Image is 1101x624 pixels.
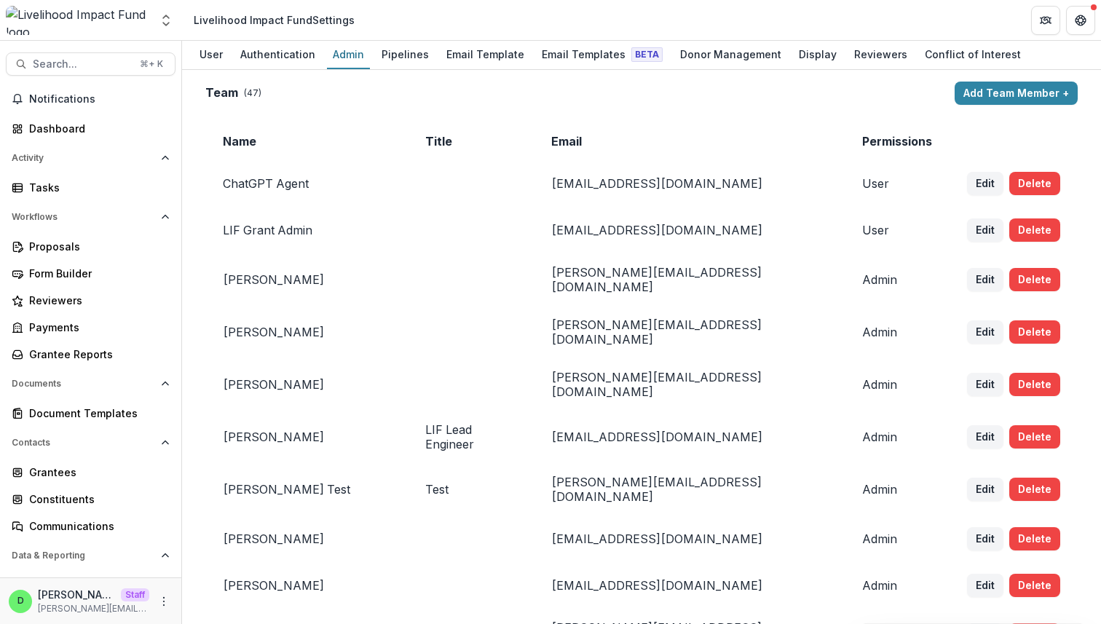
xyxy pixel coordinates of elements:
[188,9,360,31] nav: breadcrumb
[536,41,668,69] a: Email Templates Beta
[205,122,408,160] td: Name
[29,518,164,534] div: Communications
[1066,6,1095,35] button: Get Help
[6,146,175,170] button: Open Activity
[848,44,913,65] div: Reviewers
[967,574,1003,597] button: Edit
[327,44,370,65] div: Admin
[121,588,149,601] p: Staff
[17,596,24,606] div: Divyansh
[33,58,131,71] span: Search...
[1009,527,1060,550] button: Delete
[1009,268,1060,291] button: Delete
[441,44,530,65] div: Email Template
[29,491,164,507] div: Constituents
[6,175,175,200] a: Tasks
[205,463,408,516] td: [PERSON_NAME] Test
[845,358,950,411] td: Admin
[534,160,845,207] td: [EMAIL_ADDRESS][DOMAIN_NAME]
[534,411,845,463] td: [EMAIL_ADDRESS][DOMAIN_NAME]
[12,550,155,561] span: Data & Reporting
[205,160,408,207] td: ChatGPT Agent
[6,514,175,538] a: Communications
[845,562,950,609] td: Admin
[29,180,164,195] div: Tasks
[536,44,668,65] div: Email Templates
[244,87,261,100] p: ( 47 )
[534,358,845,411] td: [PERSON_NAME][EMAIL_ADDRESS][DOMAIN_NAME]
[12,379,155,389] span: Documents
[967,373,1003,396] button: Edit
[408,463,534,516] td: Test
[194,44,229,65] div: User
[6,87,175,111] button: Notifications
[967,425,1003,449] button: Edit
[441,41,530,69] a: Email Template
[194,12,355,28] div: Livelihood Impact Fund Settings
[29,293,164,308] div: Reviewers
[534,516,845,562] td: [EMAIL_ADDRESS][DOMAIN_NAME]
[845,122,950,160] td: Permissions
[845,207,950,253] td: User
[6,315,175,339] a: Payments
[6,342,175,366] a: Grantee Reports
[919,41,1027,69] a: Conflict of Interest
[6,205,175,229] button: Open Workflows
[845,160,950,207] td: User
[205,86,238,100] h2: Team
[534,562,845,609] td: [EMAIL_ADDRESS][DOMAIN_NAME]
[29,406,164,421] div: Document Templates
[848,41,913,69] a: Reviewers
[205,411,408,463] td: [PERSON_NAME]
[408,411,534,463] td: LIF Lead Engineer
[6,573,175,597] a: Dashboard
[845,463,950,516] td: Admin
[534,306,845,358] td: [PERSON_NAME][EMAIL_ADDRESS][DOMAIN_NAME]
[6,116,175,141] a: Dashboard
[29,465,164,480] div: Grantees
[12,153,155,163] span: Activity
[1009,320,1060,344] button: Delete
[6,544,175,567] button: Open Data & Reporting
[845,306,950,358] td: Admin
[29,121,164,136] div: Dashboard
[205,253,408,306] td: [PERSON_NAME]
[6,6,150,35] img: Livelihood Impact Fund logo
[12,438,155,448] span: Contacts
[376,44,435,65] div: Pipelines
[194,41,229,69] a: User
[845,411,950,463] td: Admin
[205,358,408,411] td: [PERSON_NAME]
[205,516,408,562] td: [PERSON_NAME]
[29,347,164,362] div: Grantee Reports
[674,44,787,65] div: Donor Management
[234,44,321,65] div: Authentication
[29,239,164,254] div: Proposals
[674,41,787,69] a: Donor Management
[234,41,321,69] a: Authentication
[156,6,176,35] button: Open entity switcher
[38,602,149,615] p: [PERSON_NAME][EMAIL_ADDRESS][DOMAIN_NAME]
[205,207,408,253] td: LIF Grant Admin
[205,306,408,358] td: [PERSON_NAME]
[793,44,842,65] div: Display
[534,253,845,306] td: [PERSON_NAME][EMAIL_ADDRESS][DOMAIN_NAME]
[6,288,175,312] a: Reviewers
[967,172,1003,195] button: Edit
[6,460,175,484] a: Grantees
[1009,478,1060,501] button: Delete
[6,401,175,425] a: Document Templates
[155,593,173,610] button: More
[534,207,845,253] td: [EMAIL_ADDRESS][DOMAIN_NAME]
[6,431,175,454] button: Open Contacts
[967,218,1003,242] button: Edit
[137,56,166,72] div: ⌘ + K
[955,82,1078,105] button: Add Team Member +
[38,587,115,602] p: [PERSON_NAME]
[1031,6,1060,35] button: Partners
[29,93,170,106] span: Notifications
[408,122,534,160] td: Title
[1009,373,1060,396] button: Delete
[12,212,155,222] span: Workflows
[793,41,842,69] a: Display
